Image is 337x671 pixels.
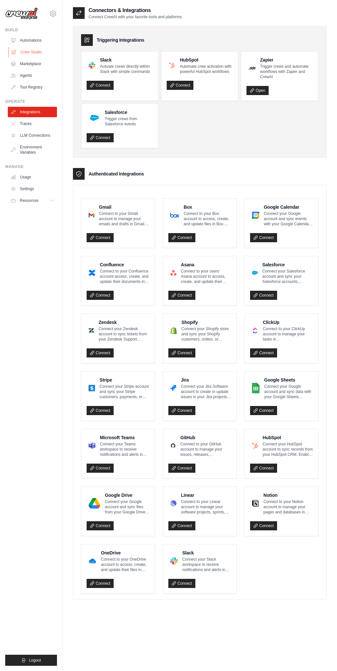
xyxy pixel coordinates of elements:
[180,64,233,74] p: Automate crew activation with powerful HubSpot workflows
[252,266,258,279] img: Salesforce Logo
[87,81,114,90] a: Connect
[89,554,96,567] img: OneDrive Logo
[264,211,313,227] p: Connect your Google account and sync events with your Google Calendar. Increase your productivity...
[89,382,95,395] img: Stripe Logo
[8,195,57,206] button: Resources
[170,497,176,510] img: Linear Logo
[184,204,231,210] h4: Box
[262,269,313,284] p: Connect your Salesforce account and sync your Salesforce accounts, contacts, leads, or opportunit...
[100,269,149,284] p: Connect to your Confluence account access, create, and update their documents in Confluence. Incr...
[87,579,114,588] a: Connect
[252,382,260,395] img: Google Sheets Logo
[97,37,144,43] h3: Triggering Integrations
[181,319,231,326] h4: Shopify
[99,326,149,342] p: Connect your Zendesk account to sync tickets from your Zendesk Support account. Enable your suppo...
[89,266,95,279] img: Confluence Logo
[105,492,149,498] h4: Google Drive
[262,441,313,457] p: Connect your HubSpot account to sync records from your HubSpot CRM. Enable your sales team to clo...
[5,7,38,20] img: Logo
[181,326,231,342] p: Connect your Shopify store and sync your Shopify customers, orders, or products. Grow your busine...
[100,64,153,74] p: Activate crews directly within Slack with simple commands
[264,384,313,399] p: Connect your Google account and sync data with your Google Sheets spreadsheets. Our Google Sheets...
[260,64,313,79] p: Trigger crews and automate workflows with Zapier and CrewAI
[87,521,114,530] a: Connect
[262,434,313,441] h4: HubSpot
[170,382,176,395] img: Jira Logo
[89,209,94,222] img: Gmail Logo
[5,99,57,104] div: Operate
[87,291,114,300] a: Connect
[181,492,231,498] h4: Linear
[5,164,57,169] div: Manage
[100,441,149,457] p: Connect your Teams workspace to receive notifications and alerts in Teams. Stay connected to impo...
[167,81,194,90] a: Connect
[263,492,313,498] h4: Notion
[89,439,95,452] img: Microsoft Teams Logo
[250,348,277,357] a: Connect
[101,550,149,556] h4: OneDrive
[181,269,232,284] p: Connect to your users’ Asana account to access, create, and update their tasks or projects in [GE...
[170,324,177,337] img: Shopify Logo
[100,261,149,268] h4: Confluence
[252,497,259,510] img: Notion Logo
[20,198,38,203] span: Resources
[250,233,277,242] a: Connect
[29,658,41,663] span: Logout
[181,499,231,515] p: Connect to your Linear account to manage your software projects, sprints, tasks, and bug tracking...
[181,261,232,268] h4: Asana
[5,655,57,666] button: Logout
[99,204,149,210] h4: Gmail
[252,324,258,337] img: ClickUp Logo
[263,326,313,342] p: Connect to your ClickUp account to manage your tasks in [GEOGRAPHIC_DATA]. Increase your team’s p...
[89,497,100,510] img: Google Drive Logo
[262,261,313,268] h4: Salesforce
[248,66,255,70] img: Zapier Logo
[8,119,57,129] a: Traces
[260,57,313,63] h4: Zapier
[101,557,149,572] p: Connect to your OneDrive account to access, create, and update their files in OneDrive. Increase ...
[5,27,57,33] div: Build
[89,171,144,177] h3: Authenticated Integrations
[8,107,57,117] a: Integrations
[169,62,176,69] img: HubSpot Logo
[184,211,231,227] p: Connect to your Box account to access, create, and update files in Box. Increase your team’s prod...
[263,499,313,515] p: Connect to your Notion account to manage your pages and databases in Notion. Increase your team’s...
[180,57,233,63] h4: HubSpot
[168,233,195,242] a: Connect
[89,62,95,69] img: Slack Logo
[250,291,277,300] a: Connect
[87,464,114,473] a: Connect
[250,464,277,473] a: Connect
[105,499,149,515] p: Connect your Google account and sync files from your Google Drive. Our Google Drive integration e...
[168,291,195,300] a: Connect
[100,384,149,399] p: Connect your Stripe account and sync your Stripe customers, payments, or products. Grow your busi...
[99,211,149,227] p: Connect to your Gmail account to manage your emails and drafts in Gmail. Increase your team’s pro...
[8,47,58,57] a: Crew Studio
[87,348,114,357] a: Connect
[168,579,195,588] a: Connect
[182,557,231,572] p: Connect your Slack workspace to receive notifications and alerts in Slack. Stay connected to impo...
[100,434,149,441] h4: Microsoft Teams
[8,35,57,46] a: Automations
[170,554,178,567] img: Slack Logo
[168,406,195,415] a: Connect
[180,441,231,457] p: Connect to your GitHub account to manage your issues, releases, repositories, and more in GitHub....
[252,439,258,452] img: HubSpot Logo
[182,550,231,556] h4: Slack
[181,377,231,383] h4: Jira
[170,266,176,279] img: Asana Logo
[100,377,149,383] h4: Stripe
[89,324,94,337] img: Zendesk Logo
[99,319,149,326] h4: Zendesk
[8,82,57,92] a: Tool Registry
[105,109,153,116] h4: Salesforce
[8,142,57,158] a: Environment Variables
[252,209,259,222] img: Google Calendar Logo
[264,377,313,383] h4: Google Sheets
[246,86,268,95] a: Open
[87,133,114,142] a: Connect
[250,521,277,530] a: Connect
[263,319,313,326] h4: ClickUp
[87,406,114,415] a: Connect
[8,130,57,141] a: LLM Connections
